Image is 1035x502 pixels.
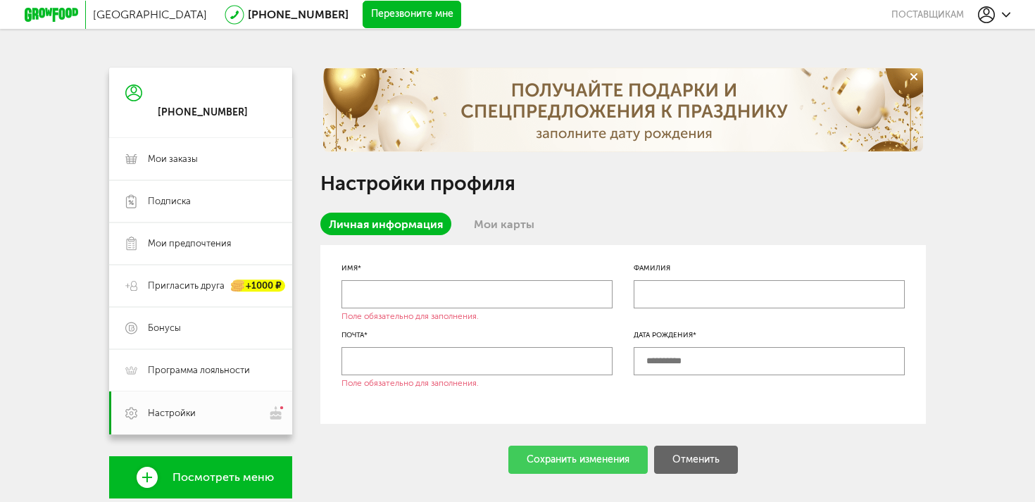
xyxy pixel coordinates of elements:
h1: Настройки профиля [320,175,926,193]
div: +1000 ₽ [232,280,285,292]
span: [GEOGRAPHIC_DATA] [93,8,207,21]
a: Бонусы [109,307,292,349]
a: Мои карты [465,213,543,235]
div: [PHONE_NUMBER] [158,106,248,119]
span: Посмотреть меню [172,471,274,484]
a: Программа лояльности [109,349,292,391]
a: Подписка [109,180,292,222]
a: Пригласить друга +1000 ₽ [109,265,292,307]
div: Дата рождения* [634,330,905,341]
a: Личная информация [320,213,451,235]
a: Посмотреть меню [109,456,292,498]
span: Бонусы [148,322,181,334]
a: Мои заказы [109,138,292,180]
div: Поле обязательно для заполнения. [341,311,479,321]
span: Мои предпочтения [148,237,231,250]
a: Настройки [109,391,292,434]
button: Перезвоните мне [363,1,461,29]
span: Пригласить друга [148,280,225,292]
a: Мои предпочтения [109,222,292,265]
div: Поле обязательно для заполнения. [341,378,479,388]
span: Подписка [148,195,191,208]
span: Мои заказы [148,153,198,165]
span: Настройки [148,407,196,420]
a: [PHONE_NUMBER] [248,8,349,21]
div: Фамилия [634,263,905,274]
div: Почта* [341,330,613,341]
span: Программа лояльности [148,364,250,377]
